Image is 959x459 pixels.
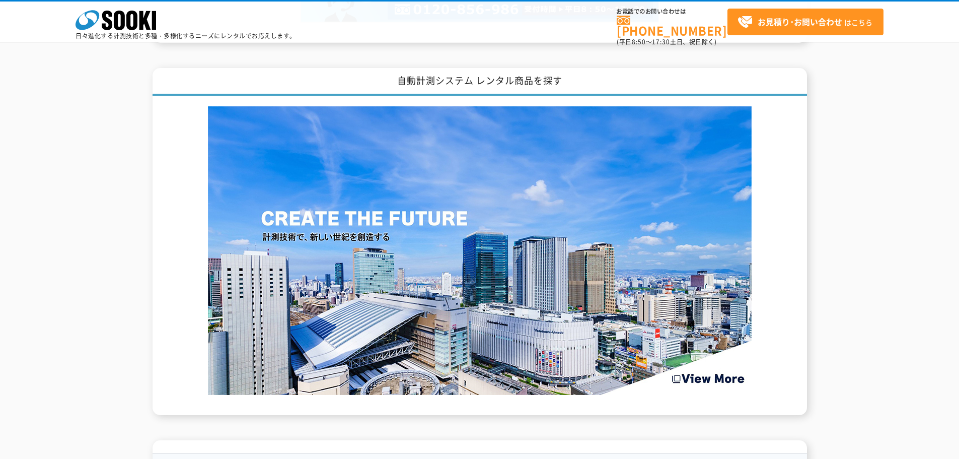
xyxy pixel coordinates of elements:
span: はこちら [737,15,872,30]
span: 8:50 [632,37,646,46]
a: [PHONE_NUMBER] [617,16,727,36]
strong: お見積り･お問い合わせ [758,16,842,28]
span: お電話でのお問い合わせは [617,9,727,15]
span: (平日 ～ 土日、祝日除く) [617,37,716,46]
a: お見積り･お問い合わせはこちら [727,9,883,35]
span: 17:30 [652,37,670,46]
p: 日々進化する計測技術と多種・多様化するニーズにレンタルでお応えします。 [76,33,296,39]
h1: 自動計測システム レンタル商品を探す [153,68,807,96]
img: Create the Future [208,106,752,395]
a: Create the Future [208,384,752,394]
